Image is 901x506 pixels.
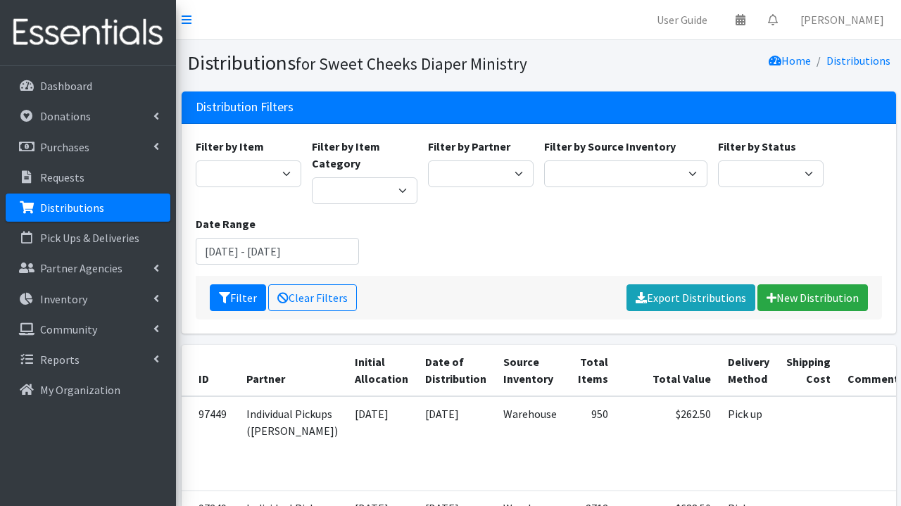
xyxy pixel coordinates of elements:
th: ID [182,345,238,396]
a: Distributions [826,53,890,68]
p: My Organization [40,383,120,397]
th: Shipping Cost [778,345,839,396]
h1: Distributions [187,51,534,75]
a: Community [6,315,170,343]
p: Dashboard [40,79,92,93]
a: [PERSON_NAME] [789,6,895,34]
td: 97449 [182,396,238,491]
a: Reports [6,346,170,374]
small: for Sweet Cheeks Diaper Ministry [296,53,527,74]
a: Export Distributions [626,284,755,311]
p: Donations [40,109,91,123]
p: Distributions [40,201,104,215]
img: HumanEssentials [6,9,170,56]
td: Warehouse [495,396,565,491]
p: Reports [40,353,80,367]
a: My Organization [6,376,170,404]
td: [DATE] [417,396,495,491]
th: Date of Distribution [417,345,495,396]
p: Community [40,322,97,336]
label: Filter by Item Category [312,138,417,172]
label: Filter by Status [718,138,796,155]
th: Initial Allocation [346,345,417,396]
button: Filter [210,284,266,311]
p: Partner Agencies [40,261,122,275]
input: January 1, 2011 - December 31, 2011 [196,238,360,265]
a: Home [769,53,811,68]
p: Requests [40,170,84,184]
th: Total Items [565,345,617,396]
a: Pick Ups & Deliveries [6,224,170,252]
p: Inventory [40,292,87,306]
label: Date Range [196,215,256,232]
p: Purchases [40,140,89,154]
th: Total Value [617,345,719,396]
label: Filter by Item [196,138,264,155]
th: Source Inventory [495,345,565,396]
td: [DATE] [346,396,417,491]
a: Dashboard [6,72,170,100]
a: Donations [6,102,170,130]
th: Partner [238,345,346,396]
a: Clear Filters [268,284,357,311]
td: 950 [565,396,617,491]
td: Individual Pickups ([PERSON_NAME]) [238,396,346,491]
h3: Distribution Filters [196,100,294,115]
p: Pick Ups & Deliveries [40,231,139,245]
td: $262.50 [617,396,719,491]
a: Distributions [6,194,170,222]
a: User Guide [645,6,719,34]
a: Inventory [6,285,170,313]
a: Partner Agencies [6,254,170,282]
a: Purchases [6,133,170,161]
th: Delivery Method [719,345,778,396]
a: New Distribution [757,284,868,311]
td: Pick up [719,396,778,491]
label: Filter by Partner [428,138,510,155]
label: Filter by Source Inventory [544,138,676,155]
a: Requests [6,163,170,191]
